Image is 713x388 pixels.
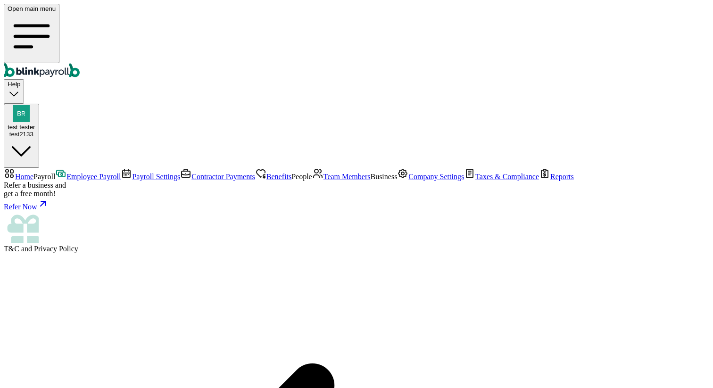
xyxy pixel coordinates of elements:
[4,198,709,211] a: Refer Now
[8,81,20,88] span: Help
[4,168,709,253] nav: Sidebar
[370,173,397,181] span: Business
[539,173,574,181] a: Reports
[464,173,539,181] a: Taxes & Compliance
[4,4,709,79] nav: Global
[323,173,371,181] span: Team Members
[475,173,539,181] span: Taxes & Compliance
[33,173,55,181] span: Payroll
[191,173,255,181] span: Contractor Payments
[8,124,35,131] span: test tester
[255,173,291,181] a: Benefits
[180,173,255,181] a: Contractor Payments
[55,173,121,181] a: Employee Payroll
[4,245,19,253] span: T&C
[291,173,312,181] span: People
[266,173,291,181] span: Benefits
[4,245,78,253] span: and
[4,181,709,198] div: Refer a business and get a free month!
[15,173,33,181] span: Home
[4,173,33,181] a: Home
[132,173,180,181] span: Payroll Settings
[408,173,464,181] span: Company Settings
[34,245,78,253] span: Privacy Policy
[121,173,180,181] a: Payroll Settings
[666,343,713,388] iframe: Chat Widget
[397,173,464,181] a: Company Settings
[66,173,121,181] span: Employee Payroll
[4,4,59,63] button: Open main menu
[312,173,371,181] a: Team Members
[8,131,35,138] div: test2133
[550,173,574,181] span: Reports
[4,79,24,103] button: Help
[4,104,39,168] button: test testertest2133
[8,5,56,12] span: Open main menu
